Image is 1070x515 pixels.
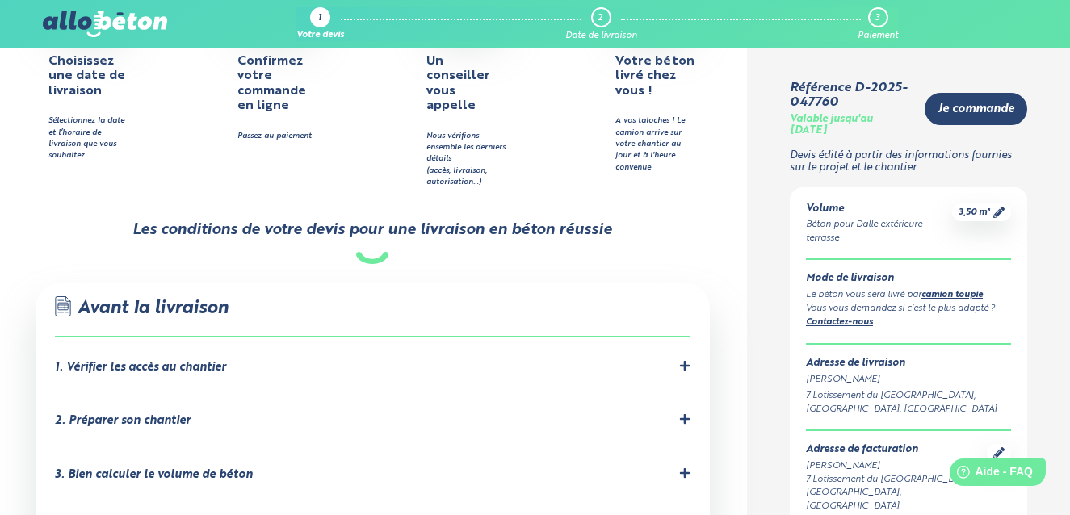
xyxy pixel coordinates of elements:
[55,296,690,337] div: Avant la livraison
[55,414,191,428] div: 2. Préparer son chantier
[48,115,129,162] div: Sélectionnez la date et l’horaire de livraison que vous souhaitez.
[426,131,507,189] div: Nous vérifions ensemble les derniers détails (accès, livraison, autorisation…)
[318,14,321,24] div: 1
[925,93,1027,126] a: Je commande
[790,114,912,137] div: Valable jusqu'au [DATE]
[938,103,1014,116] span: Je commande
[790,81,912,111] div: Référence D-2025-047760
[565,7,637,41] a: 2 Date de livraison
[237,54,318,114] h4: Confirmez votre commande en ligne
[237,131,318,142] div: Passez au paiement
[296,7,344,41] a: 1 Votre devis
[296,31,344,41] div: Votre devis
[858,7,898,41] a: 3 Paiement
[806,459,987,473] div: [PERSON_NAME]
[921,291,983,299] a: camion toupie
[55,468,253,482] div: 3. Bien calculer le volume de béton
[806,444,987,456] div: Adresse de facturation
[615,54,696,98] h4: Votre béton livré chez vous !
[806,273,1011,285] div: Mode de livraison
[806,302,1011,330] div: Vous vous demandez si c’est le plus adapté ? .
[806,318,873,327] a: Contactez-nous
[806,288,1011,303] div: Le béton vous sera livré par
[806,218,952,245] div: Béton pour Dalle extérieure - terrasse
[806,473,987,513] div: 7 Lotissement du [GEOGRAPHIC_DATA], [GEOGRAPHIC_DATA], [GEOGRAPHIC_DATA]
[926,452,1052,497] iframe: Help widget launcher
[615,115,696,174] div: A vos taloches ! Le camion arrive sur votre chantier au jour et à l'heure convenue
[858,31,898,41] div: Paiement
[806,373,1011,387] div: [PERSON_NAME]
[132,221,612,239] div: Les conditions de votre devis pour une livraison en béton réussie
[426,54,507,114] h4: Un conseiller vous appelle
[598,13,602,23] div: 2
[565,31,637,41] div: Date de livraison
[48,54,129,98] h4: Choisissez une date de livraison
[806,203,952,216] div: Volume
[806,389,1011,417] div: 7 Lotissement du [GEOGRAPHIC_DATA], [GEOGRAPHIC_DATA], [GEOGRAPHIC_DATA]
[55,361,226,375] div: 1. Vérifier les accès au chantier
[806,358,1011,370] div: Adresse de livraison
[43,11,167,37] img: allobéton
[875,13,879,23] div: 3
[790,150,1027,174] p: Devis édité à partir des informations fournies sur le projet et le chantier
